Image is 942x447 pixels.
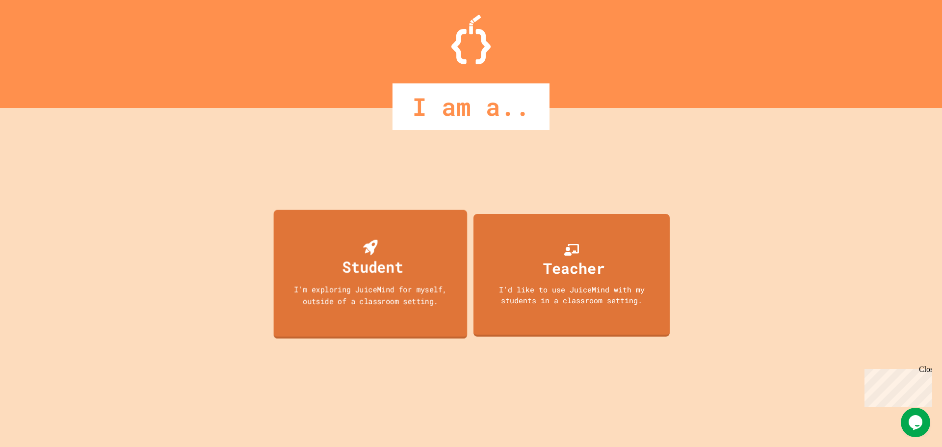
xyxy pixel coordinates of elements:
[901,408,932,437] iframe: chat widget
[861,365,932,407] iframe: chat widget
[451,15,491,64] img: Logo.svg
[483,284,660,306] div: I'd like to use JuiceMind with my students in a classroom setting.
[543,257,605,279] div: Teacher
[4,4,68,62] div: Chat with us now!Close
[283,283,457,306] div: I'm exploring JuiceMind for myself, outside of a classroom setting.
[342,255,403,278] div: Student
[392,83,549,130] div: I am a..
